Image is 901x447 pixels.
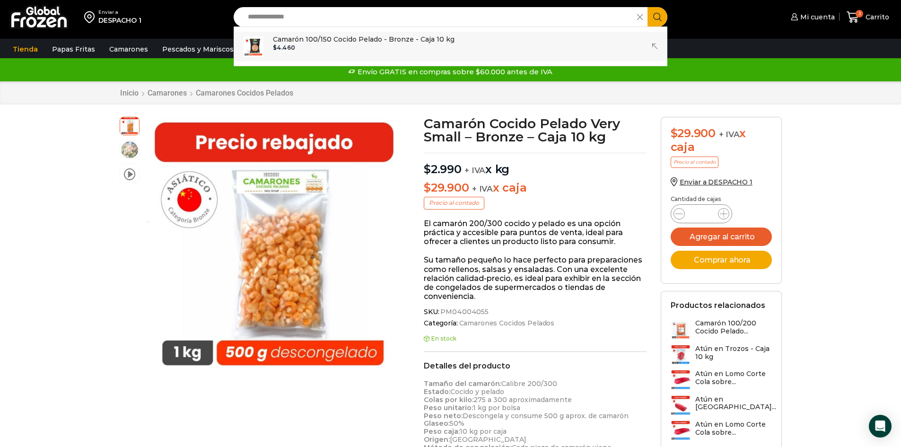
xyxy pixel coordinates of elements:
a: Atún en Lomo Corte Cola sobre... [671,370,772,390]
p: Cantidad de cajas [671,196,772,202]
strong: Tamaño del camarón: [424,379,501,388]
h1: Camarón Cocido Pelado Very Small – Bronze – Caja 10 kg [424,117,647,143]
a: Inicio [120,88,139,97]
span: very-small [120,140,139,159]
h2: Productos relacionados [671,301,765,310]
strong: Estado: [424,387,450,396]
a: Atún en Trozos - Caja 10 kg [671,345,772,365]
bdi: 29.900 [424,181,469,194]
div: Open Intercom Messenger [869,415,892,438]
span: SKU: [424,308,647,316]
h3: Atún en [GEOGRAPHIC_DATA]... [695,395,776,412]
span: + IVA [472,184,493,193]
a: Camarones Cocidos Pelados [458,319,555,327]
p: Camarón 100/150 Cocido Pelado - Bronze - Caja 10 kg [273,34,455,44]
p: Su tamaño pequeño lo hace perfecto para preparaciones como rellenos, salsas y ensaladas. Con una ... [424,255,647,301]
strong: Colas por kilo: [424,395,473,404]
button: Agregar al carrito [671,228,772,246]
strong: Origen: [424,435,450,444]
strong: Peso caja: [424,427,460,436]
h3: Camarón 100/200 Cocido Pelado... [695,319,772,335]
p: x caja [424,181,647,195]
div: 1 / 3 [144,117,404,377]
span: very small [120,116,139,135]
bdi: 4.460 [273,44,295,51]
h3: Atún en Lomo Corte Cola sobre... [695,370,772,386]
a: Atún en [GEOGRAPHIC_DATA]... [671,395,776,416]
p: Precio al contado [671,157,718,168]
span: Mi cuenta [798,12,835,22]
span: $ [671,126,678,140]
a: Camarón 100/200 Cocido Pelado... [671,319,772,340]
button: Comprar ahora [671,251,772,269]
h3: Atún en Lomo Corte Cola sobre... [695,421,772,437]
span: PM04004055 [439,308,489,316]
p: El camarón 200/300 cocido y pelado es una opción práctica y accesible para puntos de venta, ideal... [424,219,647,246]
h2: Detalles del producto [424,361,647,370]
span: $ [424,181,431,194]
div: Enviar a [98,9,141,16]
a: Camarón 100/150 Cocido Pelado - Bronze - Caja 10 kg $4.460 [234,32,667,61]
a: Enviar a DESPACHO 1 [671,178,752,186]
strong: Glaseo: [424,419,450,428]
div: x caja [671,127,772,154]
p: Precio al contado [424,197,484,209]
span: + IVA [719,130,740,139]
input: Product quantity [692,207,710,220]
img: address-field-icon.svg [84,9,98,25]
span: $ [424,162,431,176]
p: x kg [424,153,647,176]
a: Papas Fritas [47,40,100,58]
span: Enviar a DESPACHO 1 [680,178,752,186]
span: 3 [856,10,863,18]
a: 3 Carrito [844,6,892,28]
a: Camarones [105,40,153,58]
div: DESPACHO 1 [98,16,141,25]
img: very small [144,117,404,377]
a: Atún en Lomo Corte Cola sobre... [671,421,772,441]
a: Camarones [147,88,187,97]
a: Pescados y Mariscos [157,40,238,58]
button: Search button [647,7,667,27]
p: En stock [424,335,647,342]
a: Camarones Cocidos Pelados [195,88,294,97]
strong: Peso neto: [424,412,463,420]
span: + IVA [464,166,485,175]
strong: Peso unitario: [424,403,473,412]
bdi: 29.900 [671,126,716,140]
a: Tienda [8,40,43,58]
nav: Breadcrumb [120,88,294,97]
span: $ [273,44,277,51]
span: Carrito [863,12,889,22]
bdi: 2.990 [424,162,462,176]
span: Categoría: [424,319,647,327]
a: Mi cuenta [788,8,835,26]
h3: Atún en Trozos - Caja 10 kg [695,345,772,361]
